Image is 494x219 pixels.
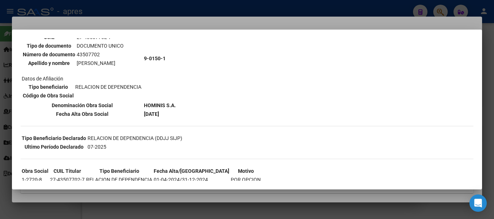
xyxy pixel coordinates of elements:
th: Denominación Obra Social [21,101,143,109]
td: RELACION DE DEPENDENCIA [86,176,153,184]
th: Ultimo Período Declarado [21,143,86,151]
td: RELACION DE DEPENDENCIA [75,83,142,91]
th: Número de documento [22,51,76,58]
td: POR OPCION [230,176,261,184]
td: Datos personales Datos de Afiliación [21,16,143,101]
div: Open Intercom Messenger [469,194,487,212]
td: RELACION DE DEPENDENCIA (DDJJ SIJP) [87,134,183,142]
th: Tipo Beneficiario [86,167,153,175]
b: HOMINIS S.A. [144,102,176,108]
td: 1-2720-8 [21,176,49,184]
td: 01-04-2024/31-12-2024 [153,176,230,184]
th: Fecha Alta Obra Social [21,110,143,118]
th: Motivo [230,167,261,175]
b: 9-0150-1 [144,56,166,61]
td: [PERSON_NAME] [76,59,124,67]
th: CUIL Titular [50,167,85,175]
td: DOCUMENTO UNICO [76,42,124,50]
td: 27-43507702-7 [50,176,85,184]
th: Obra Social [21,167,49,175]
th: Tipo Beneficiario Declarado [21,134,86,142]
b: [DATE] [144,111,159,117]
td: 43507702 [76,51,124,58]
th: Código de Obra Social [22,92,74,100]
th: Tipo beneficiario [22,83,74,91]
th: Apellido y nombre [22,59,76,67]
th: Tipo de documento [22,42,76,50]
td: 07-2025 [87,143,183,151]
th: Fecha Alta/[GEOGRAPHIC_DATA] [153,167,230,175]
